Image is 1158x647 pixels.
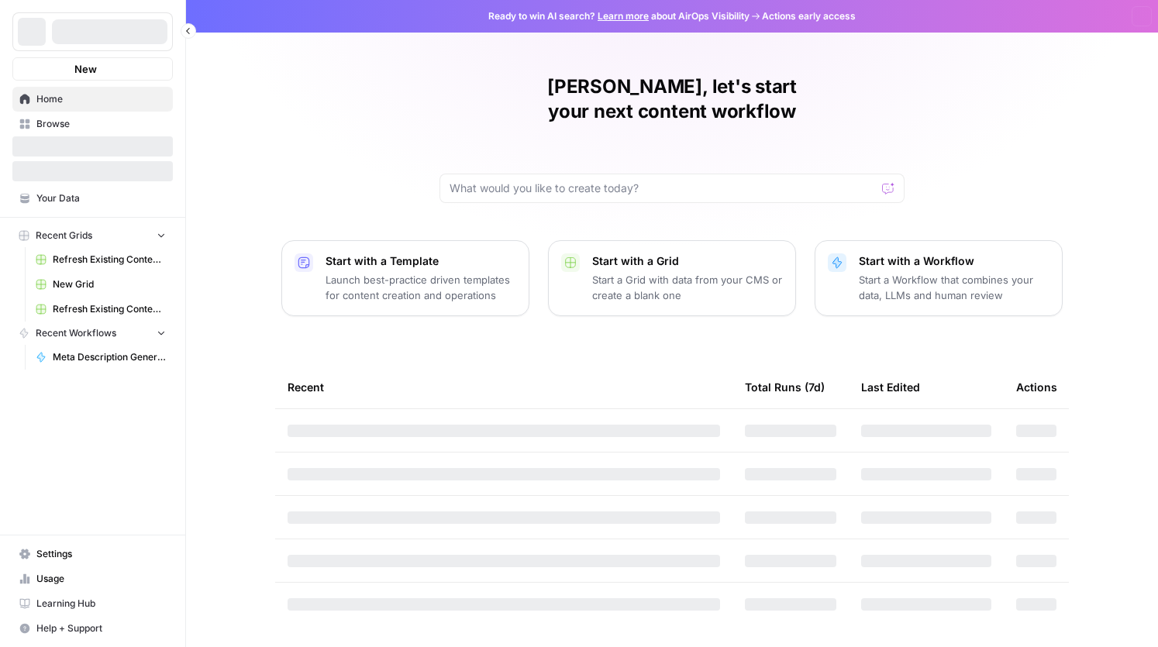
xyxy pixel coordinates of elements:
span: Actions early access [762,9,856,23]
span: Refresh Existing Content (2) [53,302,166,316]
a: Home [12,87,173,112]
a: Browse [12,112,173,136]
span: New [74,61,97,77]
span: Help + Support [36,621,166,635]
button: Start with a GridStart a Grid with data from your CMS or create a blank one [548,240,796,316]
button: New [12,57,173,81]
a: Your Data [12,186,173,211]
a: New Grid [29,272,173,297]
a: Meta Description Generator ([PERSON_NAME]) [29,345,173,370]
p: Start with a Grid [592,253,783,269]
a: Refresh Existing Content (2) [29,297,173,322]
span: Settings [36,547,166,561]
span: Your Data [36,191,166,205]
span: Meta Description Generator ([PERSON_NAME]) [53,350,166,364]
a: Settings [12,542,173,566]
a: Learning Hub [12,591,173,616]
div: Total Runs (7d) [745,366,825,408]
p: Launch best-practice driven templates for content creation and operations [326,272,516,303]
input: What would you like to create today? [450,181,876,196]
span: New Grid [53,277,166,291]
p: Start with a Workflow [859,253,1049,269]
span: Recent Grids [36,229,92,243]
a: Refresh Existing Content (1) [29,247,173,272]
a: Usage [12,566,173,591]
span: Learning Hub [36,597,166,611]
button: Recent Workflows [12,322,173,345]
button: Recent Grids [12,224,173,247]
button: Start with a WorkflowStart a Workflow that combines your data, LLMs and human review [815,240,1063,316]
span: Ready to win AI search? about AirOps Visibility [488,9,750,23]
div: Actions [1016,366,1057,408]
h1: [PERSON_NAME], let's start your next content workflow [439,74,905,124]
p: Start a Workflow that combines your data, LLMs and human review [859,272,1049,303]
span: Recent Workflows [36,326,116,340]
span: Browse [36,117,166,131]
a: Learn more [598,10,649,22]
div: Last Edited [861,366,920,408]
p: Start a Grid with data from your CMS or create a blank one [592,272,783,303]
div: Recent [288,366,720,408]
button: Start with a TemplateLaunch best-practice driven templates for content creation and operations [281,240,529,316]
span: Refresh Existing Content (1) [53,253,166,267]
span: Usage [36,572,166,586]
button: Help + Support [12,616,173,641]
span: Home [36,92,166,106]
p: Start with a Template [326,253,516,269]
